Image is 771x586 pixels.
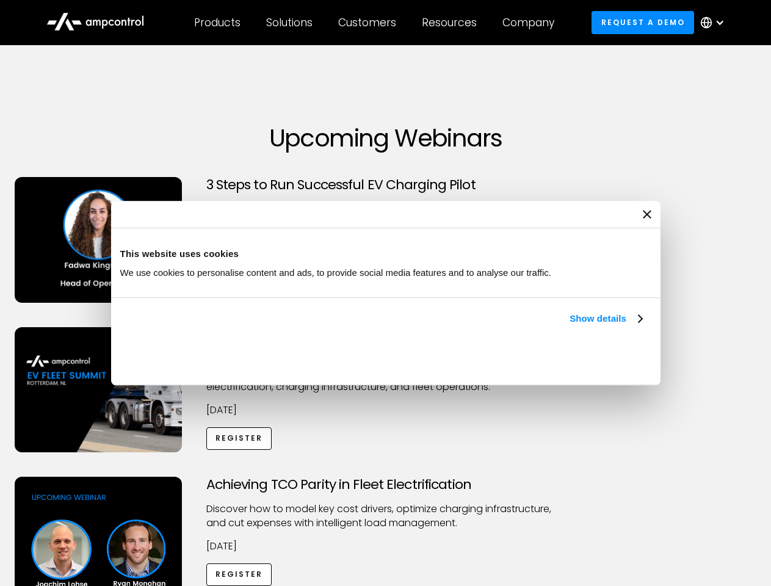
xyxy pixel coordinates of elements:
[338,16,396,29] div: Customers
[422,16,477,29] div: Resources
[206,563,272,586] a: Register
[120,267,552,278] span: We use cookies to personalise content and ads, to provide social media features and to analyse ou...
[206,403,565,417] p: [DATE]
[194,16,241,29] div: Products
[206,427,272,450] a: Register
[15,123,757,153] h1: Upcoming Webinars
[471,340,646,375] button: Okay
[206,502,565,530] p: Discover how to model key cost drivers, optimize charging infrastructure, and cut expenses with i...
[206,177,565,193] h3: 3 Steps to Run Successful EV Charging Pilot
[643,210,651,219] button: Close banner
[206,540,565,553] p: [DATE]
[266,16,313,29] div: Solutions
[570,311,642,326] a: Show details
[502,16,554,29] div: Company
[592,11,694,34] a: Request a demo
[120,247,651,261] div: This website uses cookies
[206,477,565,493] h3: Achieving TCO Parity in Fleet Electrification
